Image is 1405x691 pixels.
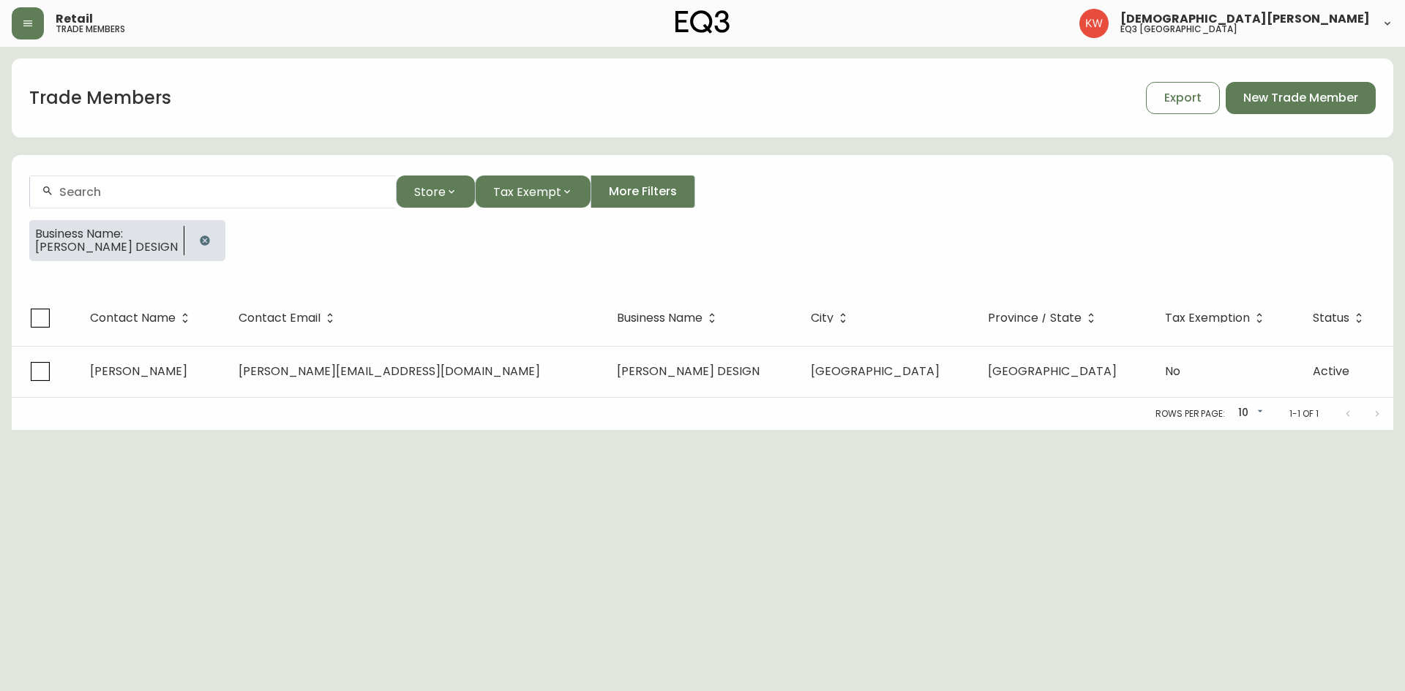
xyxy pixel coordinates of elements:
span: Contact Name [90,311,195,325]
span: Tax Exemption [1165,314,1250,322]
span: Contact Email [239,311,340,325]
span: [PERSON_NAME] DESIGN [35,241,178,254]
span: Province / State [988,311,1101,325]
p: Rows per page: [1155,407,1225,420]
span: City [811,311,853,325]
button: New Trade Member [1226,82,1376,114]
div: 10 [1231,401,1266,426]
span: Contact Name [90,314,176,322]
button: More Filters [591,175,695,208]
span: [PERSON_NAME] DESIGN [617,363,760,380]
span: [PERSON_NAME][EMAIL_ADDRESS][DOMAIN_NAME] [239,363,540,380]
span: [DEMOGRAPHIC_DATA][PERSON_NAME] [1120,13,1370,25]
button: Store [396,175,475,208]
span: Tax Exempt [493,183,561,201]
span: Status [1313,311,1368,325]
span: Business Name [617,311,722,325]
button: Tax Exempt [475,175,591,208]
button: Export [1146,82,1220,114]
p: 1-1 of 1 [1289,407,1319,420]
img: f33162b67396b0982c40ce2a87247151 [1079,9,1109,38]
h5: eq3 [GEOGRAPHIC_DATA] [1120,25,1237,34]
span: Status [1313,314,1349,322]
span: Tax Exemption [1165,311,1269,325]
h1: Trade Members [29,86,171,110]
h5: trade members [56,25,125,34]
span: Province / State [988,314,1082,322]
span: Export [1164,90,1202,106]
span: Business Name [617,314,702,322]
span: City [811,314,833,322]
span: Business Name: [35,227,178,241]
span: [GEOGRAPHIC_DATA] [988,363,1117,380]
span: Retail [56,13,93,25]
span: [GEOGRAPHIC_DATA] [811,363,940,380]
span: Contact Email [239,314,321,322]
span: Active [1313,363,1349,380]
input: Search [59,185,384,199]
span: More Filters [609,184,677,200]
span: Store [414,183,446,201]
span: No [1165,363,1180,380]
span: New Trade Member [1243,90,1358,106]
img: logo [675,10,730,34]
span: [PERSON_NAME] [90,363,187,380]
